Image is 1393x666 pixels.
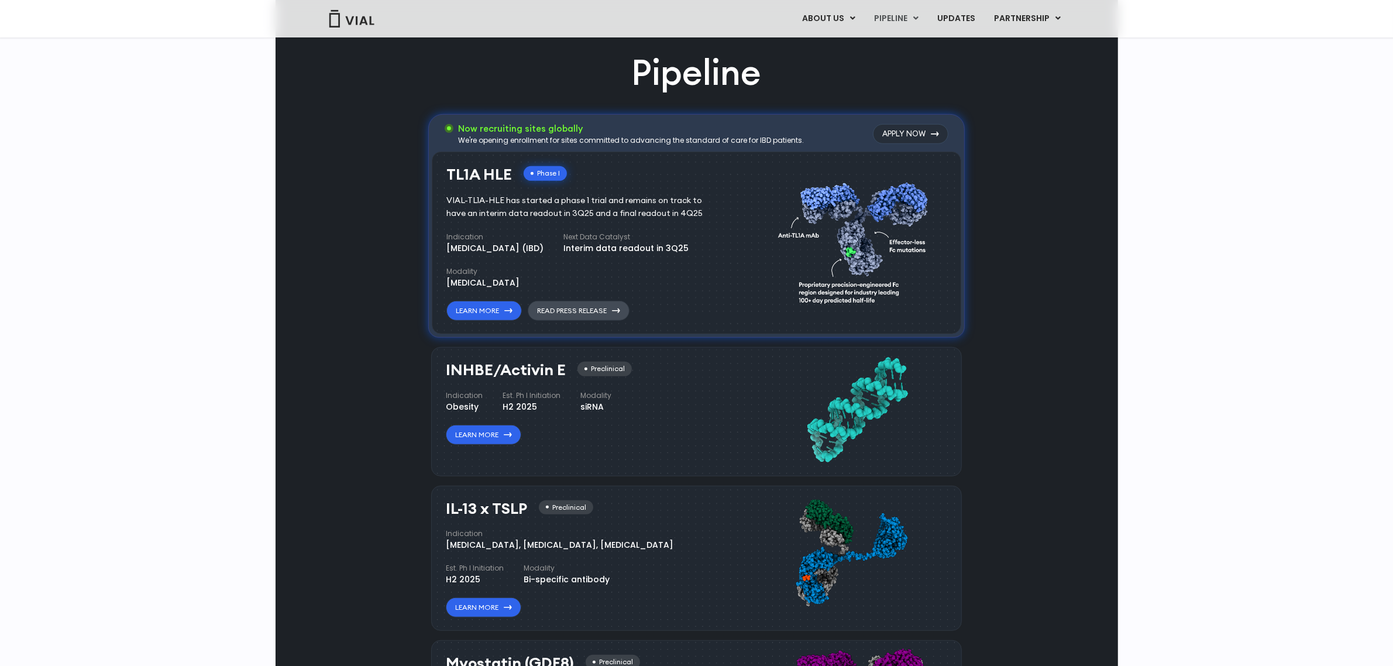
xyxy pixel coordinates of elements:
h4: Modality [580,390,611,401]
a: Learn More [446,301,522,321]
h4: Next Data Catalyst [563,232,689,242]
h4: Indication [446,390,483,401]
a: ABOUT USMenu Toggle [793,9,865,29]
div: Interim data readout in 3Q25 [563,242,689,255]
a: PIPELINEMenu Toggle [865,9,928,29]
h4: Indication [446,528,673,539]
div: H2 2025 [446,574,504,586]
div: We're opening enrollment for sites committed to advancing the standard of care for IBD patients. [458,135,804,146]
h3: Now recruiting sites globally [458,122,804,135]
div: Preclinical [577,362,632,376]
div: Obesity [446,401,483,413]
div: H2 2025 [503,401,560,413]
a: Apply Now [873,124,948,144]
a: UPDATES [928,9,985,29]
h4: Indication [446,232,544,242]
img: TL1A antibody diagram. [778,160,935,321]
a: Learn More [446,425,521,445]
div: Phase I [524,166,567,181]
a: PARTNERSHIPMenu Toggle [985,9,1071,29]
a: Learn More [446,598,521,617]
h4: Est. Ph I Initiation [503,390,560,401]
img: Vial Logo [328,10,375,28]
h4: Est. Ph I Initiation [446,563,504,574]
a: Read Press Release [528,301,630,321]
h4: Modality [524,563,610,574]
h2: Pipeline [632,49,762,97]
div: [MEDICAL_DATA], [MEDICAL_DATA], [MEDICAL_DATA] [446,539,673,551]
h3: TL1A HLE [446,166,512,183]
h3: INHBE/Activin E [446,362,566,379]
div: [MEDICAL_DATA] [446,277,520,289]
h4: Modality [446,266,520,277]
div: VIAL-TL1A-HLE has started a phase 1 trial and remains on track to have an interim data readout in... [446,194,720,220]
h3: IL-13 x TSLP [446,500,527,517]
div: Preclinical [539,500,593,515]
div: [MEDICAL_DATA] (IBD) [446,242,544,255]
div: Bi-specific antibody [524,574,610,586]
div: siRNA [580,401,611,413]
